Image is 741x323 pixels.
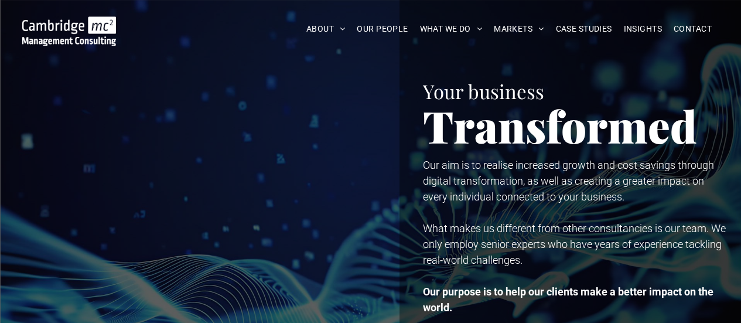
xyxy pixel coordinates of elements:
[423,159,714,203] span: Our aim is to realise increased growth and cost savings through digital transformation, as well a...
[423,96,697,155] span: Transformed
[423,285,713,314] strong: Our purpose is to help our clients make a better impact on the world.
[488,20,549,38] a: MARKETS
[423,78,544,104] span: Your business
[550,20,618,38] a: CASE STUDIES
[668,20,718,38] a: CONTACT
[351,20,414,38] a: OUR PEOPLE
[22,16,117,46] img: Go to Homepage
[618,20,668,38] a: INSIGHTS
[423,222,726,266] span: What makes us different from other consultancies is our team. We only employ senior experts who h...
[414,20,489,38] a: WHAT WE DO
[301,20,351,38] a: ABOUT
